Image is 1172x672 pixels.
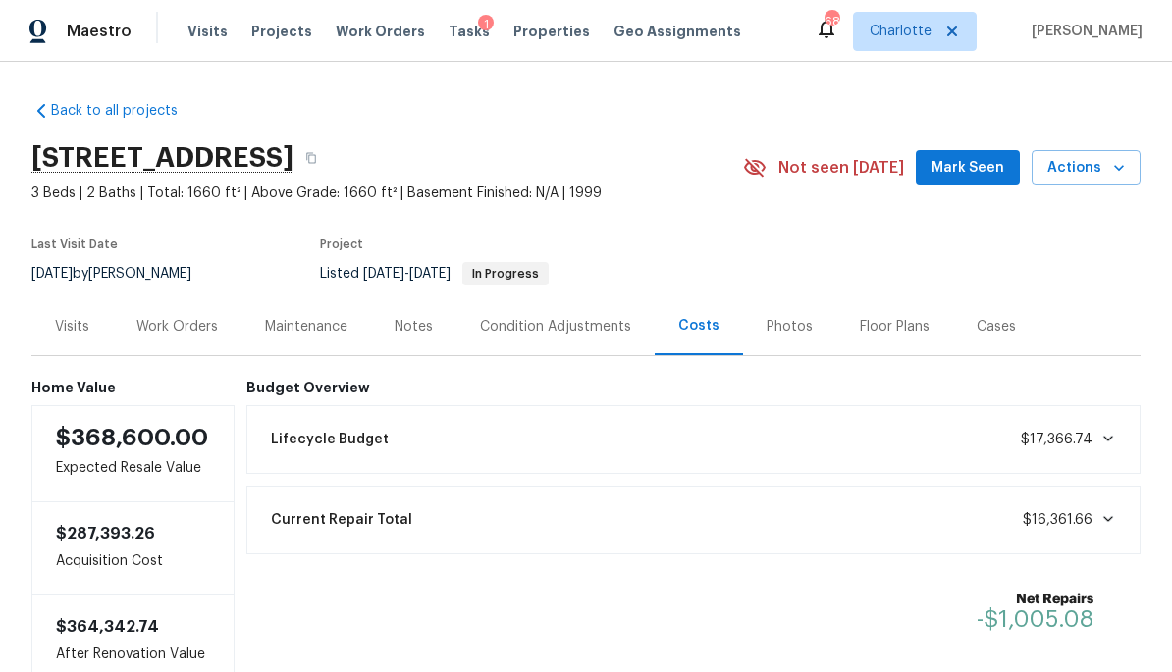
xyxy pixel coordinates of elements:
[932,156,1004,181] span: Mark Seen
[977,590,1093,609] b: Net Repairs
[320,267,549,281] span: Listed
[67,22,132,41] span: Maestro
[31,262,215,285] div: by [PERSON_NAME]
[870,22,932,41] span: Charlotte
[1024,22,1143,41] span: [PERSON_NAME]
[31,101,220,121] a: Back to all projects
[1023,513,1092,527] span: $16,361.66
[265,317,347,336] div: Maintenance
[977,317,1016,336] div: Cases
[825,12,838,31] div: 68
[187,22,228,41] span: Visits
[480,317,631,336] div: Condition Adjustments
[31,380,235,395] h6: Home Value
[977,607,1093,631] span: -$1,005.08
[767,317,813,336] div: Photos
[56,619,159,635] span: $364,342.74
[31,405,235,502] div: Expected Resale Value
[56,426,208,449] span: $368,600.00
[246,380,1142,395] h6: Budget Overview
[56,526,155,542] span: $287,393.26
[678,316,719,336] div: Costs
[31,267,73,281] span: [DATE]
[31,502,235,594] div: Acquisition Cost
[363,267,451,281] span: -
[449,25,490,38] span: Tasks
[395,317,433,336] div: Notes
[778,158,904,178] span: Not seen [DATE]
[860,317,930,336] div: Floor Plans
[320,238,363,250] span: Project
[31,238,118,250] span: Last Visit Date
[478,15,494,34] div: 1
[251,22,312,41] span: Projects
[271,510,412,530] span: Current Repair Total
[1047,156,1125,181] span: Actions
[916,150,1020,186] button: Mark Seen
[1032,150,1141,186] button: Actions
[136,317,218,336] div: Work Orders
[1021,433,1092,446] span: $17,366.74
[464,268,547,280] span: In Progress
[613,22,741,41] span: Geo Assignments
[336,22,425,41] span: Work Orders
[271,430,389,449] span: Lifecycle Budget
[293,140,329,176] button: Copy Address
[31,183,743,203] span: 3 Beds | 2 Baths | Total: 1660 ft² | Above Grade: 1660 ft² | Basement Finished: N/A | 1999
[513,22,590,41] span: Properties
[409,267,451,281] span: [DATE]
[55,317,89,336] div: Visits
[363,267,404,281] span: [DATE]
